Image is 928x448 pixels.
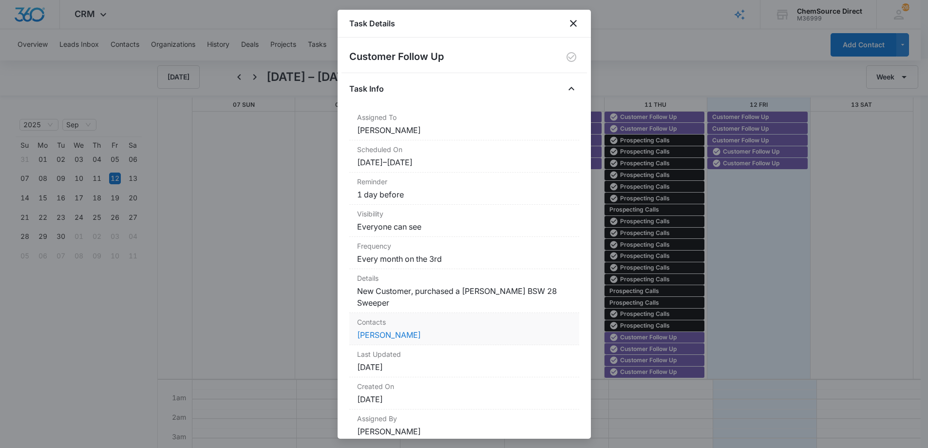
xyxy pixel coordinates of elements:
[357,241,571,251] dt: Frequency
[357,381,571,391] dt: Created On
[357,317,571,327] dt: Contacts
[357,285,571,309] dd: New Customer, purchased a [PERSON_NAME] BSW 28 Sweeper
[357,426,571,437] dd: [PERSON_NAME]
[349,140,579,173] div: Scheduled On[DATE]–[DATE]
[349,83,384,95] h4: Task Info
[357,393,571,405] dd: [DATE]
[349,409,579,442] div: Assigned By[PERSON_NAME]
[357,330,421,340] a: [PERSON_NAME]
[357,221,571,233] dd: Everyone can see
[349,237,579,269] div: FrequencyEvery month on the 3rd
[349,108,579,140] div: Assigned To[PERSON_NAME]
[349,18,395,29] h1: Task Details
[357,189,571,200] dd: 1 day before
[349,173,579,205] div: Reminder1 day before
[357,124,571,136] dd: [PERSON_NAME]
[357,413,571,424] dt: Assigned By
[349,49,444,65] h2: Customer Follow Up
[357,349,571,359] dt: Last Updated
[564,81,579,97] button: Close
[357,176,571,187] dt: Reminder
[357,112,571,122] dt: Assigned To
[349,345,579,377] div: Last Updated[DATE]
[357,156,571,168] dd: [DATE] – [DATE]
[349,377,579,409] div: Created On[DATE]
[349,313,579,345] div: Contacts[PERSON_NAME]
[357,253,571,265] dd: Every month on the 3rd
[349,269,579,313] div: DetailsNew Customer, purchased a [PERSON_NAME] BSW 28 Sweeper
[357,209,571,219] dt: Visibility
[568,18,579,29] button: close
[349,205,579,237] div: VisibilityEveryone can see
[357,144,571,155] dt: Scheduled On
[357,361,571,373] dd: [DATE]
[357,273,571,283] dt: Details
